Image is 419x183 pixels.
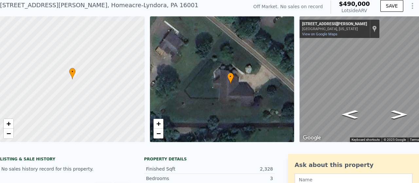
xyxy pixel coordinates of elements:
a: Open this area in Google Maps (opens a new window) [301,134,323,142]
div: Bedrooms [146,175,209,182]
div: Lotside ARV [339,7,370,14]
path: Go Southeast, Mercer Rd [335,108,365,120]
div: • [227,73,234,84]
span: + [7,119,11,128]
div: Property details [144,156,275,162]
a: Zoom out [4,129,13,138]
span: − [7,129,11,137]
span: $490,000 [339,0,370,7]
button: Keyboard shortcuts [352,137,380,142]
div: [GEOGRAPHIC_DATA], [US_STATE] [302,27,367,31]
path: Go Northwest, Mercer Rd [384,108,414,121]
a: Zoom in [4,119,13,129]
div: [STREET_ADDRESS][PERSON_NAME] [302,22,367,27]
a: View on Google Maps [302,32,337,36]
span: • [69,69,76,75]
div: • [69,68,76,79]
a: Zoom out [154,129,163,138]
span: © 2025 Google [384,138,406,141]
span: − [156,129,160,137]
img: Google [301,134,323,142]
div: 3 [209,175,273,182]
div: Ask about this property [295,160,412,170]
div: Off Market. No sales on record [253,3,323,10]
span: • [227,73,234,79]
div: 2,328 [209,166,273,172]
a: Show location on map [372,25,377,32]
span: + [156,119,160,128]
a: Terms (opens in new tab) [410,138,419,141]
div: Finished Sqft [146,166,209,172]
a: Zoom in [154,119,163,129]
